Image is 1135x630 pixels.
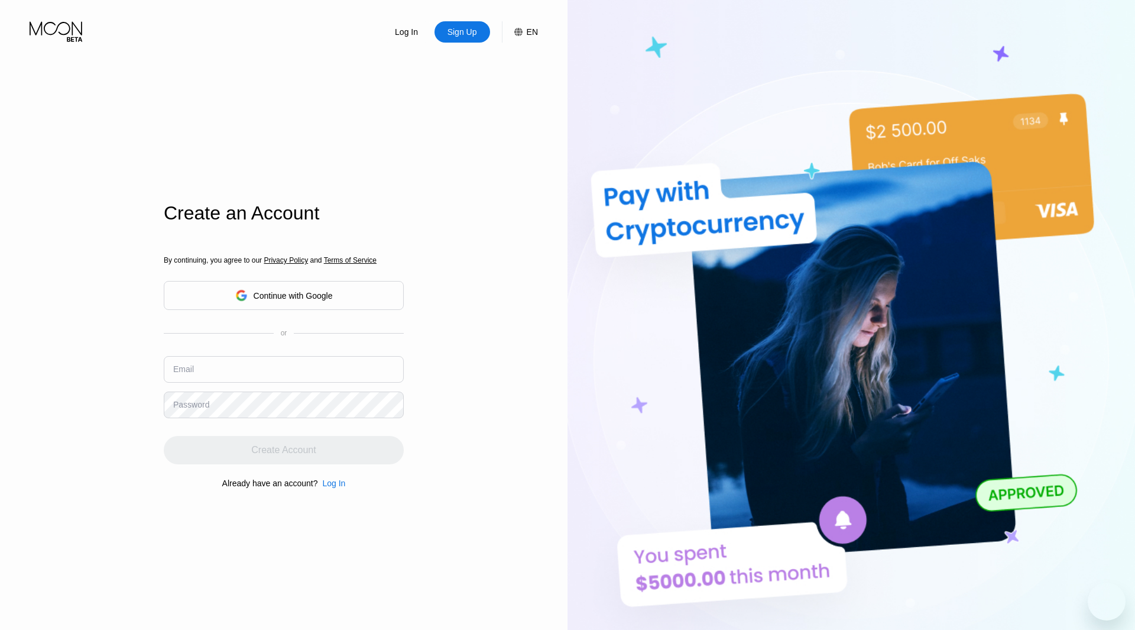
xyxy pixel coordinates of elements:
iframe: Button to launch messaging window [1088,583,1126,621]
div: EN [527,27,538,37]
div: Sign Up [434,21,490,43]
div: Password [173,400,209,409]
div: Create an Account [164,202,404,224]
div: EN [502,21,538,43]
div: Sign Up [446,26,478,38]
div: Already have an account? [222,479,318,488]
div: Continue with Google [164,281,404,310]
div: Log In [394,26,419,38]
div: or [281,329,287,337]
div: Continue with Google [254,291,333,301]
div: Log In [317,479,345,488]
div: Log In [379,21,434,43]
span: Terms of Service [324,256,377,264]
span: Privacy Policy [264,256,308,264]
div: Email [173,364,194,374]
span: and [308,256,324,264]
div: By continuing, you agree to our [164,256,404,264]
div: Log In [322,479,345,488]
